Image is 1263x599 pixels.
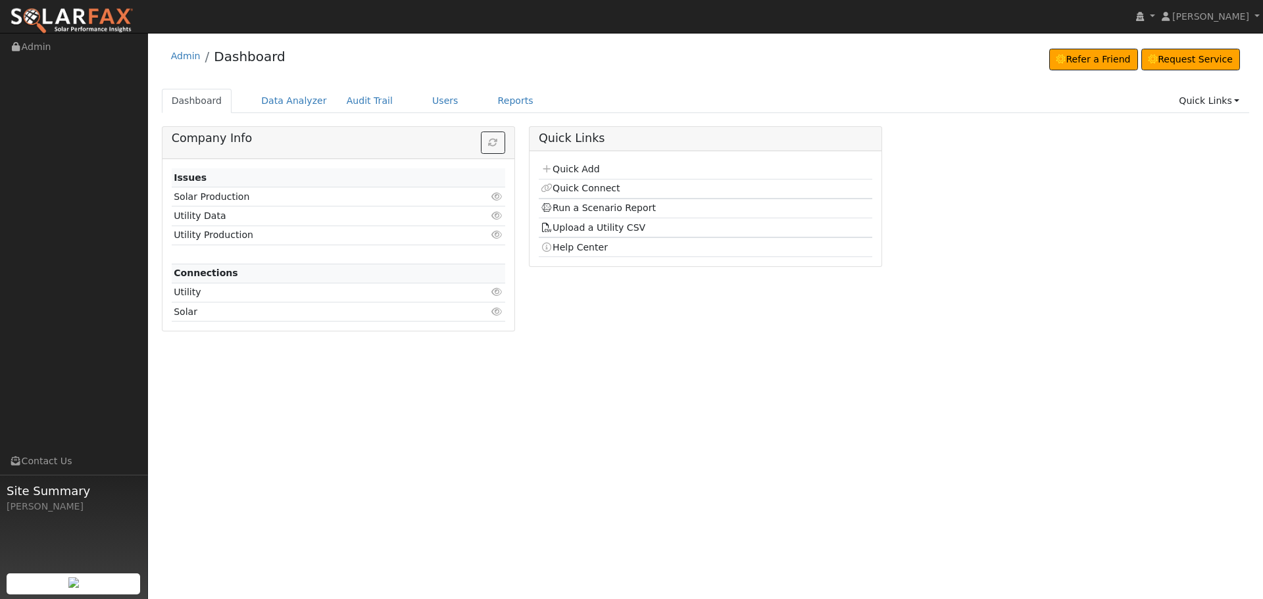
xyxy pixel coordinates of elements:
a: Audit Trail [337,89,403,113]
i: Click to view [491,192,503,201]
i: Click to view [491,230,503,239]
a: Quick Links [1169,89,1249,113]
a: Run a Scenario Report [541,203,656,213]
a: Dashboard [214,49,285,64]
a: Help Center [541,242,608,252]
a: Upload a Utility CSV [541,222,645,233]
strong: Connections [174,268,238,278]
i: Click to view [491,307,503,316]
a: Refer a Friend [1049,49,1138,71]
i: Click to view [491,287,503,297]
a: Quick Add [541,164,599,174]
span: Site Summary [7,482,141,500]
a: Data Analyzer [251,89,337,113]
h5: Quick Links [539,132,872,145]
a: Users [422,89,468,113]
h5: Company Info [172,132,505,145]
img: SolarFax [10,7,134,35]
td: Utility Production [172,226,451,245]
td: Solar [172,302,451,322]
td: Utility [172,283,451,302]
a: Admin [171,51,201,61]
span: [PERSON_NAME] [1172,11,1249,22]
img: retrieve [68,577,79,588]
i: Click to view [491,211,503,220]
a: Dashboard [162,89,232,113]
div: [PERSON_NAME] [7,500,141,514]
strong: Issues [174,172,207,183]
a: Request Service [1141,49,1241,71]
a: Quick Connect [541,183,620,193]
a: Reports [488,89,543,113]
td: Utility Data [172,206,451,226]
td: Solar Production [172,187,451,206]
